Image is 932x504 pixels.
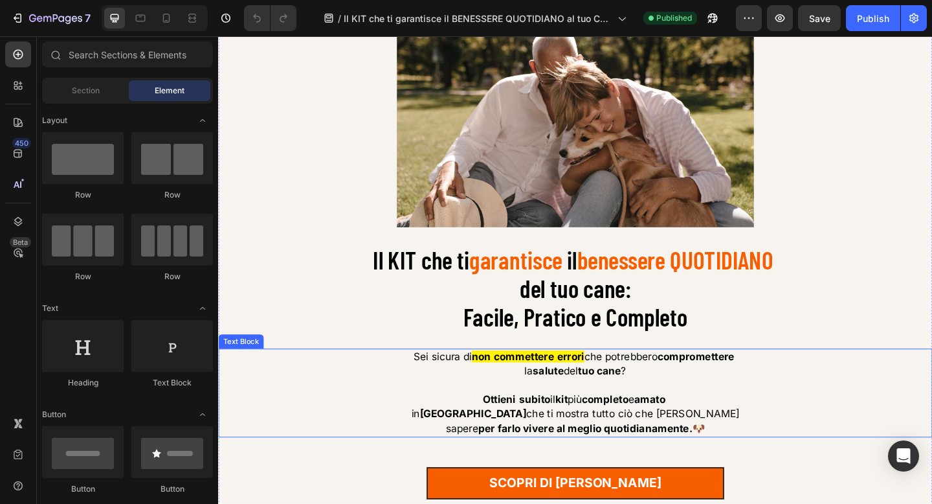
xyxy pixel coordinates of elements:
[276,342,296,355] strong: non
[333,358,444,371] span: la del ?
[72,85,100,97] span: Section
[888,441,919,472] div: Open Intercom Messenger
[192,404,213,425] span: Toggle open
[287,389,489,402] span: il più e
[42,115,67,126] span: Layout
[219,404,335,417] strong: [GEOGRAPHIC_DATA]
[287,389,324,402] strong: Ottieni
[12,138,31,148] div: 450
[344,12,612,25] span: Il KIT che ti garantisce il BENESSERE QUOTIDIANO al tuo CANE
[155,85,184,97] span: Element
[379,227,390,259] span: il
[192,110,213,131] span: Toggle open
[478,342,561,355] strong: compromettere
[168,227,273,259] span: Il KIT che ti
[131,271,213,282] div: Row
[227,469,550,504] a: SCOPRI di [PERSON_NAME]
[192,298,213,319] span: Toggle open
[846,5,900,31] button: Publish
[10,237,31,247] div: Beta
[247,420,529,433] span: sapere 🐶
[131,189,213,201] div: Row
[452,389,486,402] strong: amato
[131,483,213,495] div: Button
[212,342,276,355] span: Sei sicura di
[342,358,376,371] strong: salute
[328,258,449,290] span: del tuo cane:
[244,5,296,31] div: Undo/Redo
[42,409,66,420] span: Button
[398,342,564,355] span: che potrebbero
[798,5,841,31] button: Save
[327,389,361,402] strong: subito
[338,12,341,25] span: /
[656,12,692,24] span: Published
[368,342,398,355] strong: errori
[273,227,374,259] span: garantisce
[294,478,482,494] span: SCOPRI di [PERSON_NAME]
[131,377,213,389] div: Text Block
[809,13,830,24] span: Save
[42,271,124,282] div: Row
[300,342,365,355] strong: commettere
[42,303,58,314] span: Text
[210,404,567,417] span: in che ti mostra tutto ciò che [PERSON_NAME]
[390,227,603,259] span: benessere QUOTIDIANO
[267,290,511,321] span: Facile, Pratico e Completo
[42,377,124,389] div: Heading
[42,483,124,495] div: Button
[42,41,213,67] input: Search Sections & Elements
[857,12,889,25] div: Publish
[3,326,47,338] div: Text Block
[42,189,124,201] div: Row
[392,358,438,371] strong: tuo cane
[283,420,516,433] strong: per farlo vivere al meglio quotidianamente.
[218,36,932,504] iframe: Design area
[366,389,380,402] strong: kit
[85,10,91,26] p: 7
[395,389,446,402] strong: completo
[5,5,96,31] button: 7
